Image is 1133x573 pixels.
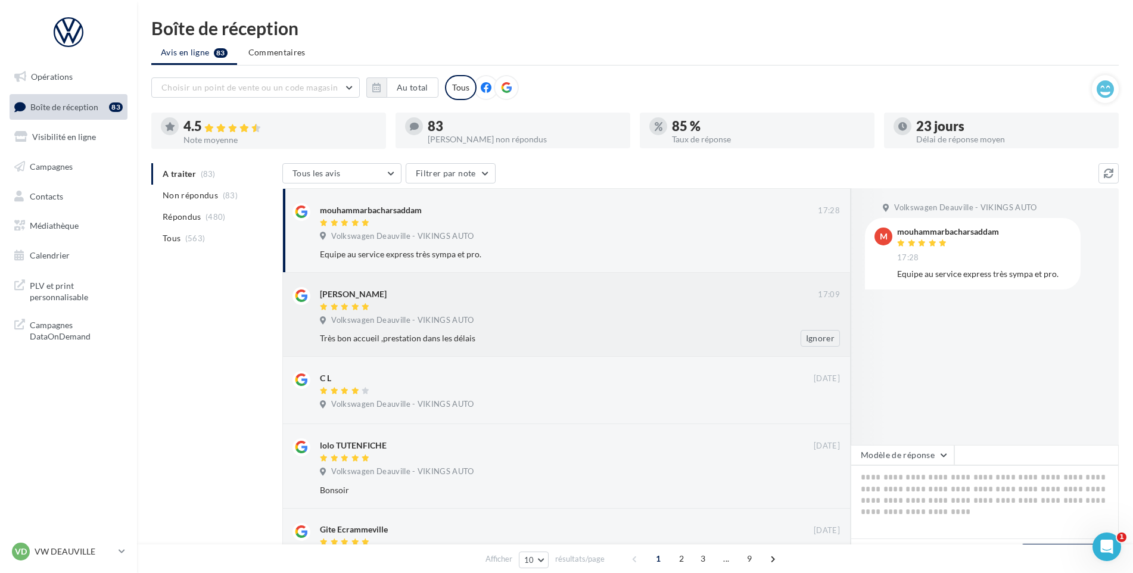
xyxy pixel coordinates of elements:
span: [DATE] [814,373,840,384]
span: 17:09 [818,289,840,300]
a: Campagnes DataOnDemand [7,312,130,347]
button: Tous les avis [282,163,401,183]
button: Ignorer [801,330,840,347]
button: Modèle de réponse [851,445,954,465]
span: (563) [185,233,206,243]
span: ... [717,549,736,568]
span: (83) [223,191,238,200]
span: Opérations [31,71,73,82]
span: Volkswagen Deauville - VIKINGS AUTO [331,466,474,477]
span: Répondus [163,211,201,223]
div: lolo TUTENFICHE [320,440,387,451]
span: m [880,231,888,242]
div: Note moyenne [183,136,376,144]
div: Bonsoir [320,484,762,496]
p: VW DEAUVILLE [35,546,114,558]
div: Equipe au service express très sympa et pro. [320,248,762,260]
span: Calendrier [30,250,70,260]
a: Contacts [7,184,130,209]
div: Gite Ecrammeville [320,524,388,535]
span: Volkswagen Deauville - VIKINGS AUTO [331,231,474,242]
button: Filtrer par note [406,163,496,183]
a: Visibilité en ligne [7,124,130,150]
span: VD [15,546,27,558]
a: Campagnes [7,154,130,179]
span: Contacts [30,191,63,201]
span: 1 [649,549,668,568]
div: 23 jours [916,120,1109,133]
a: Calendrier [7,243,130,268]
div: [PERSON_NAME] non répondus [428,135,621,144]
div: mouhammarbacharsaddam [897,228,999,236]
div: 85 % [672,120,865,133]
span: Visibilité en ligne [32,132,96,142]
span: Non répondus [163,189,218,201]
span: Volkswagen Deauville - VIKINGS AUTO [331,315,474,326]
div: Taux de réponse [672,135,865,144]
a: Boîte de réception83 [7,94,130,120]
span: 1 [1117,532,1126,542]
span: 3 [693,549,712,568]
span: Boîte de réception [30,101,98,111]
div: 83 [109,102,123,112]
span: 2 [672,549,691,568]
span: 17:28 [818,205,840,216]
span: Choisir un point de vente ou un code magasin [161,82,338,92]
iframe: Intercom live chat [1092,532,1121,561]
div: Délai de réponse moyen [916,135,1109,144]
span: (480) [206,212,226,222]
span: Campagnes [30,161,73,172]
div: Equipe au service express très sympa et pro. [897,268,1071,280]
span: Volkswagen Deauville - VIKINGS AUTO [331,399,474,410]
div: [PERSON_NAME] [320,288,387,300]
button: 10 [519,552,549,568]
span: résultats/page [555,553,605,565]
span: Tous [163,232,180,244]
span: Campagnes DataOnDemand [30,317,123,342]
a: PLV et print personnalisable [7,273,130,308]
span: Médiathèque [30,220,79,231]
div: mouhammarbacharsaddam [320,204,422,216]
span: Volkswagen Deauville - VIKINGS AUTO [894,203,1036,213]
a: VD VW DEAUVILLE [10,540,127,563]
div: 4.5 [183,120,376,133]
span: Tous les avis [292,168,341,178]
div: C L [320,372,331,384]
button: Au total [387,77,438,98]
span: Afficher [485,553,512,565]
span: 17:28 [897,253,919,263]
span: PLV et print personnalisable [30,278,123,303]
span: 9 [740,549,759,568]
button: Au total [366,77,438,98]
div: 83 [428,120,621,133]
div: Tous [445,75,477,100]
div: Très bon accueil ,prestation dans les délais [320,332,762,344]
span: [DATE] [814,441,840,451]
span: [DATE] [814,525,840,536]
a: Opérations [7,64,130,89]
button: Choisir un point de vente ou un code magasin [151,77,360,98]
span: 10 [524,555,534,565]
span: Commentaires [248,46,306,58]
a: Médiathèque [7,213,130,238]
div: Boîte de réception [151,19,1119,37]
